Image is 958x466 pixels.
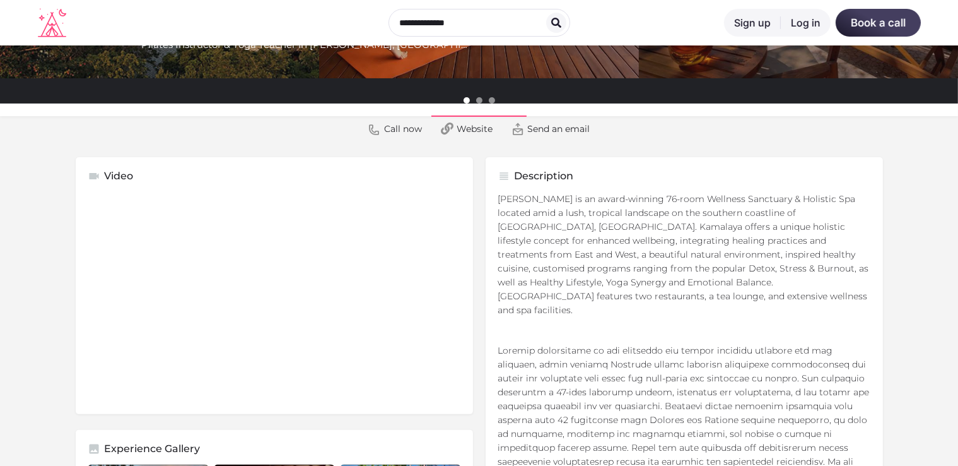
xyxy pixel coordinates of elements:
[359,116,431,141] a: Call now
[105,170,134,182] h5: Video
[527,122,590,135] span: Send an email
[515,170,574,182] h5: Description
[781,9,831,37] a: Log in
[836,9,921,37] a: Book a call
[105,443,201,455] h5: Experience Gallery
[724,9,781,37] a: Sign up
[502,116,599,141] a: Send an email
[498,192,870,317] p: [PERSON_NAME] is an award-winning 76-room Wellness Sanctuary & Holistic Spa located amid a lush, ...
[431,116,502,141] a: Website
[457,122,493,135] span: Website
[384,122,422,135] span: Call now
